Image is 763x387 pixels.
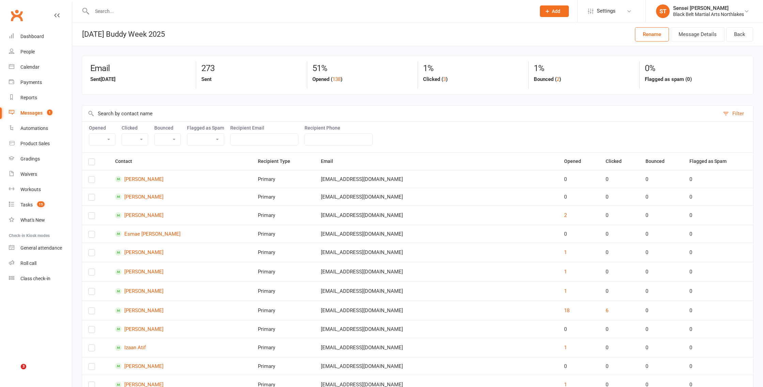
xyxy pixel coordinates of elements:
div: 0 [689,213,747,218]
label: Bounced [154,125,181,131]
div: 0 [689,194,747,200]
div: 0 [689,345,747,351]
div: Primary [258,250,309,255]
div: [EMAIL_ADDRESS][DOMAIN_NAME] [321,250,552,255]
a: Clubworx [8,7,25,24]
div: Roll call [20,260,36,266]
span: Settings [597,3,616,19]
div: Workouts [20,187,41,192]
div: 0 [645,326,678,332]
div: 0 [689,308,747,314]
div: [EMAIL_ADDRESS][DOMAIN_NAME] [321,345,552,351]
span: 15 [37,201,45,207]
div: [EMAIL_ADDRESS][DOMAIN_NAME] [321,194,552,200]
a: [PERSON_NAME] [115,363,246,369]
button: 1 [564,343,567,352]
iframe: Intercom live chat [7,364,23,380]
div: 0 [606,269,633,275]
a: What's New [9,213,72,228]
a: [PERSON_NAME] [115,288,246,295]
a: Messages 1 [9,105,72,121]
button: 2 [557,75,559,83]
div: People [20,49,35,54]
div: Waivers [20,171,37,177]
div: Product Sales [20,141,50,146]
button: 1 [564,248,567,256]
a: Back [726,27,753,41]
label: Opened [89,125,115,131]
span: Add [552,9,560,14]
label: Recipient Email [230,125,298,131]
th: Contact [109,153,252,170]
a: Roll call [9,256,72,271]
th: Clicked [599,153,639,170]
a: [PERSON_NAME] [115,249,246,256]
div: 0 [645,269,678,275]
div: 0 [689,326,747,332]
div: 51% [312,62,412,75]
div: 0 [564,364,593,369]
div: ST [656,4,670,18]
div: 0 [689,231,747,237]
a: Calendar [9,60,72,75]
div: 0 [645,288,678,294]
div: 0 [606,288,633,294]
strong: Opened ( ) [312,76,342,82]
div: Primary [258,231,309,237]
div: 0 [689,269,747,275]
div: Primary [258,269,309,275]
a: Workouts [9,182,72,197]
div: 0 [606,345,633,351]
div: [EMAIL_ADDRESS][DOMAIN_NAME] [321,308,552,314]
strong: Clicked ( ) [423,76,448,82]
div: 0 [564,326,593,332]
a: Izaan Atif [115,344,246,351]
div: 0 [606,250,633,255]
div: 0% [645,62,745,75]
button: 138 [332,75,341,83]
div: Primary [258,364,309,369]
div: Primary [258,326,309,332]
a: Gradings [9,151,72,167]
div: [EMAIL_ADDRESS][DOMAIN_NAME] [321,288,552,294]
div: 273 [201,62,301,75]
div: [DATE] Buddy Week 2025 [72,22,165,46]
th: Email [315,153,558,170]
th: Bounced [639,153,684,170]
span: 3 [21,364,26,369]
a: [PERSON_NAME] [115,307,246,314]
div: [EMAIL_ADDRESS][DOMAIN_NAME] [321,269,552,275]
a: General attendance kiosk mode [9,240,72,256]
div: 0 [645,308,678,314]
div: Sensei [PERSON_NAME] [673,5,744,11]
div: 1% [423,62,523,75]
a: Product Sales [9,136,72,151]
div: Calendar [20,64,40,70]
div: Black Belt Martial Arts Northlakes [673,11,744,17]
div: 0 [645,194,678,200]
div: Tasks [20,202,33,207]
input: Search... [90,6,531,16]
div: Gradings [20,156,40,162]
a: Dashboard [9,29,72,44]
a: [PERSON_NAME] [115,176,246,182]
span: 1 [47,110,52,115]
a: Class kiosk mode [9,271,72,286]
div: 0 [564,176,593,182]
button: 6 [606,306,608,315]
div: 0 [606,194,633,200]
div: 0 [689,176,747,182]
strong: Sent [201,76,212,82]
div: Primary [258,213,309,218]
th: Recipient Type [252,153,315,170]
div: [EMAIL_ADDRESS][DOMAIN_NAME] [321,231,552,237]
button: 18 [564,306,570,315]
div: General attendance [20,245,62,251]
a: [PERSON_NAME] [115,269,246,275]
div: Automations [20,125,48,131]
div: 0 [564,194,593,200]
div: 0 [645,250,678,255]
div: [EMAIL_ADDRESS][DOMAIN_NAME] [321,326,552,332]
div: 0 [606,176,633,182]
div: [EMAIL_ADDRESS][DOMAIN_NAME] [321,213,552,218]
